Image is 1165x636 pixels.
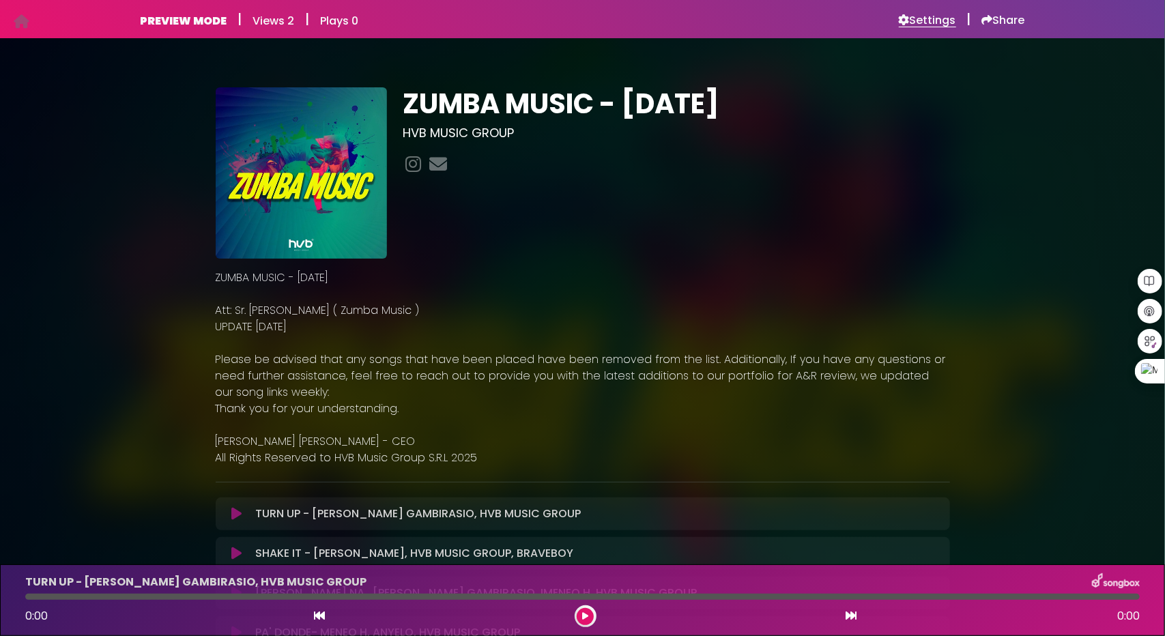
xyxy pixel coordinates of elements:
p: ZUMBA MUSIC - [DATE] [216,270,950,286]
p: UPDATE [DATE] [216,319,950,335]
span: 0:00 [25,608,48,624]
p: TURN UP - [PERSON_NAME] GAMBIRASIO, HVB MUSIC GROUP [255,506,581,522]
h6: PREVIEW MODE [141,14,227,27]
p: Thank you for your understanding. [216,401,950,417]
img: 5A79mqgYS9KttRF2aSYg [216,87,387,259]
span: 0:00 [1117,608,1140,624]
a: Share [982,14,1025,27]
p: SHAKE IT - [PERSON_NAME], HVB MUSIC GROUP, BRAVEBOY [255,545,573,562]
p: Please be advised that any songs that have been placed have been removed from the list. Additiona... [216,351,950,401]
h6: Plays 0 [321,14,359,27]
h5: | [967,11,971,27]
p: Att: Sr. [PERSON_NAME] ( Zumba Music ) [216,302,950,319]
p: [PERSON_NAME] [PERSON_NAME] - CEO [216,433,950,450]
a: Settings [899,14,956,27]
p: TURN UP - [PERSON_NAME] GAMBIRASIO, HVB MUSIC GROUP [25,574,366,590]
h1: ZUMBA MUSIC - [DATE] [403,87,950,120]
h3: HVB MUSIC GROUP [403,126,950,141]
h5: | [238,11,242,27]
img: songbox-logo-white.png [1092,573,1140,591]
p: All Rights Reserved to HVB Music Group S.R.L 2025 [216,450,950,466]
h6: Views 2 [253,14,295,27]
h5: | [306,11,310,27]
